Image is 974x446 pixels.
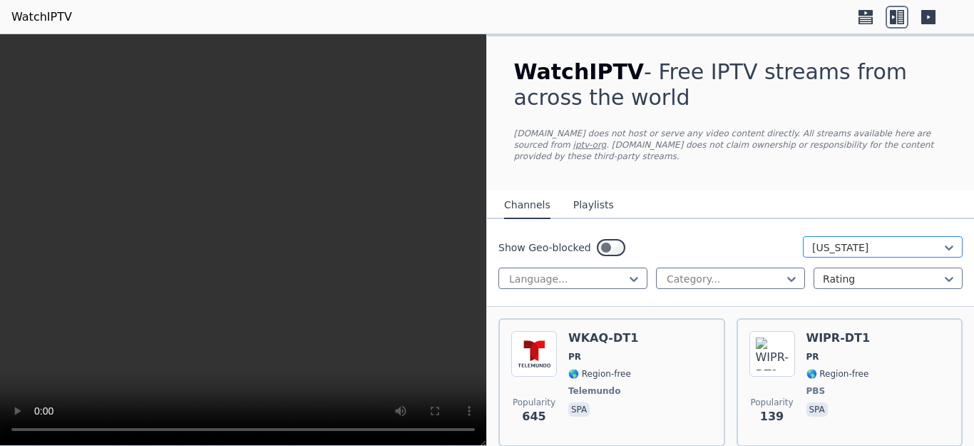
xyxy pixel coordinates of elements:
span: PR [806,351,819,363]
p: spa [806,402,828,417]
span: 139 [760,408,784,425]
h6: WIPR-DT1 [806,331,871,345]
span: Popularity [750,397,793,408]
label: Show Geo-blocked [498,240,591,255]
p: spa [568,402,590,417]
span: 🌎 Region-free [806,368,869,380]
span: WatchIPTV [514,59,645,84]
button: Channels [504,192,550,219]
a: iptv-org [573,140,607,150]
img: WIPR-DT1 [749,331,795,377]
span: PR [568,351,581,363]
span: Popularity [513,397,555,408]
span: PBS [806,385,826,397]
p: [DOMAIN_NAME] does not host or serve any video content directly. All streams available here are s... [514,128,948,162]
h1: - Free IPTV streams from across the world [514,59,948,111]
span: Telemundo [568,385,620,397]
a: WatchIPTV [11,9,72,26]
h6: WKAQ-DT1 [568,331,638,345]
span: 🌎 Region-free [568,368,631,380]
span: 645 [522,408,545,425]
button: Playlists [573,192,614,219]
img: WKAQ-DT1 [511,331,557,377]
